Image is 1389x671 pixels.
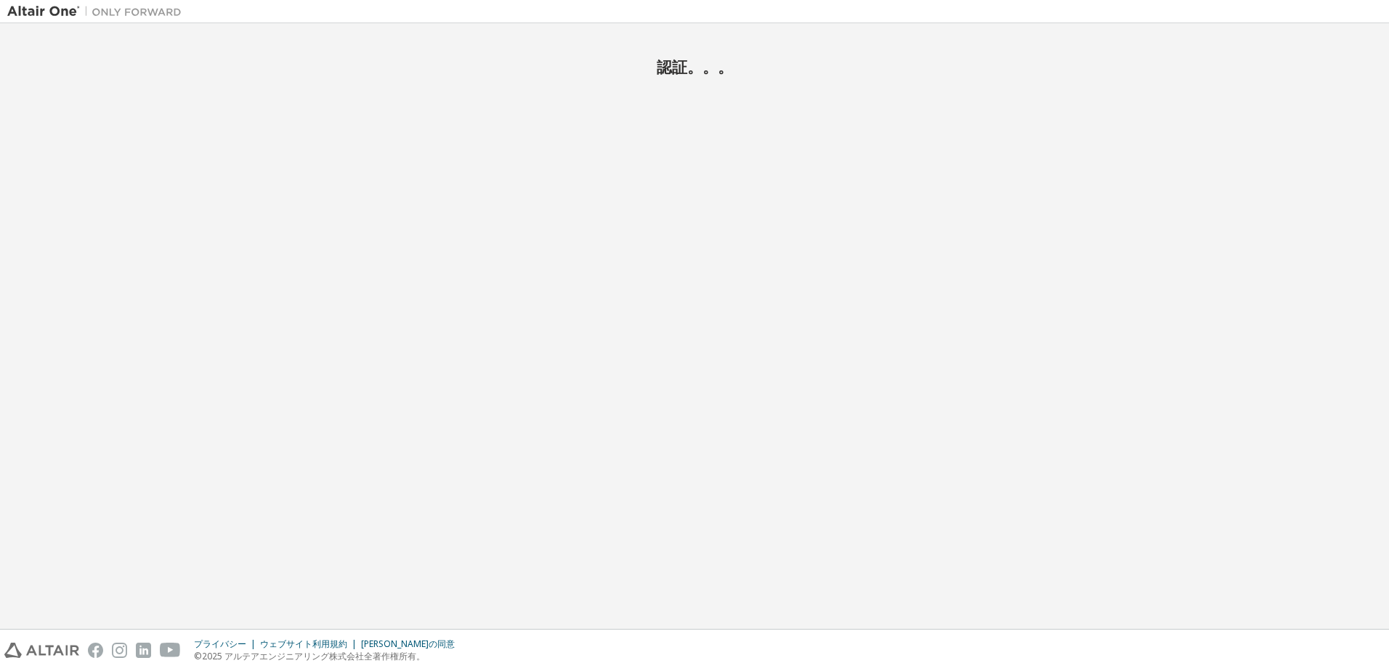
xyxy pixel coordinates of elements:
h2: 認証。。。 [7,57,1382,76]
div: [PERSON_NAME]の同意 [361,638,463,650]
img: youtube.svg [160,643,181,658]
img: altair_logo.svg [4,643,79,658]
img: instagram.svg [112,643,127,658]
div: ウェブサイト利用規約 [260,638,361,650]
div: プライバシー [194,638,260,650]
p: © [194,650,463,662]
font: 2025 アルテアエンジニアリング株式会社全著作権所有。 [202,650,425,662]
img: facebook.svg [88,643,103,658]
img: アルタイルワン [7,4,189,19]
img: linkedin.svg [136,643,151,658]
